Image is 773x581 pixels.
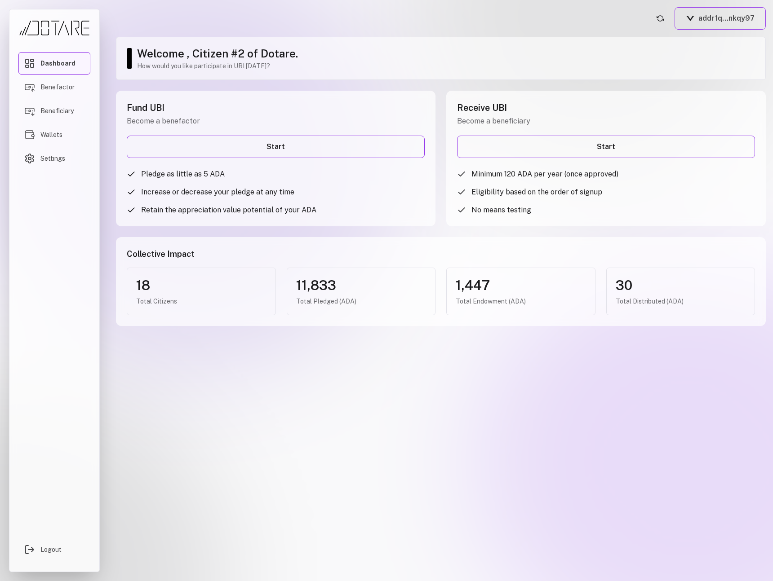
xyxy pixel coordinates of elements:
img: Beneficiary [24,106,35,116]
div: Total Pledged (ADA) [296,297,426,306]
div: 1,447 [456,277,586,293]
span: No means testing [471,205,531,216]
img: Wallets [24,129,35,140]
span: Retain the appreciation value potential of your ADA [141,205,316,216]
p: How would you like participate in UBI [DATE]? [137,62,756,70]
a: Start [127,136,425,158]
img: Vespr logo [686,16,695,21]
h1: Welcome , Citizen #2 of Dotare. [137,46,756,61]
div: Total Distributed (ADA) [616,297,746,306]
button: Refresh account status [653,11,667,26]
img: Benefactor [24,82,35,92]
span: Wallets [40,130,62,139]
div: 11,833 [296,277,426,293]
span: Benefactor [40,83,75,92]
a: Start [457,136,755,158]
h3: Collective Impact [127,248,755,260]
span: Settings [40,154,65,163]
div: 18 [136,277,267,293]
span: Increase or decrease your pledge at any time [141,187,294,198]
div: Total Endowment (ADA) [456,297,586,306]
button: addr1q...nkqy97 [675,7,766,30]
h2: Receive UBI [457,101,755,114]
img: Dotare Logo [18,20,90,36]
span: Minimum 120 ADA per year (once approved) [471,169,618,180]
h2: Fund UBI [127,101,425,114]
span: Pledge as little as 5 ADA [141,169,225,180]
div: Total Citizens [136,297,267,306]
span: Beneficiary [40,106,74,115]
p: Become a benefactor [127,116,425,127]
span: Eligibility based on the order of signup [471,187,602,198]
span: Logout [40,545,62,554]
div: 30 [616,277,746,293]
span: Dashboard [40,59,76,68]
p: Become a beneficiary [457,116,755,127]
